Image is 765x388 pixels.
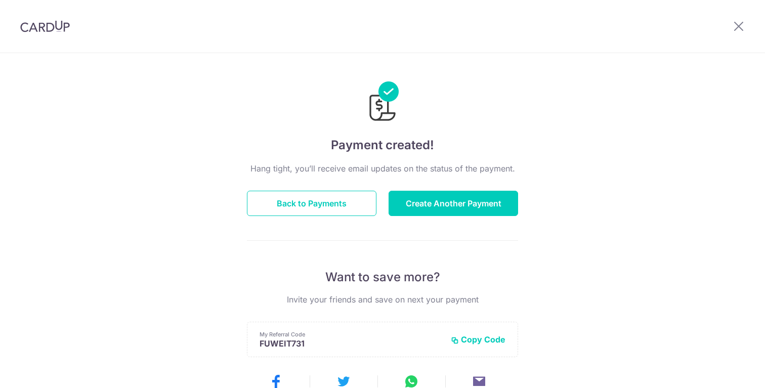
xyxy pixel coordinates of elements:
button: Copy Code [451,334,505,344]
button: Create Another Payment [389,191,518,216]
h4: Payment created! [247,136,518,154]
button: Back to Payments [247,191,376,216]
p: Want to save more? [247,269,518,285]
iframe: Opens a widget where you can find more information [700,358,755,383]
img: CardUp [20,20,70,32]
p: Hang tight, you’ll receive email updates on the status of the payment. [247,162,518,175]
img: Payments [366,81,399,124]
p: My Referral Code [260,330,443,338]
p: Invite your friends and save on next your payment [247,293,518,306]
p: FUWEIT731 [260,338,443,349]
